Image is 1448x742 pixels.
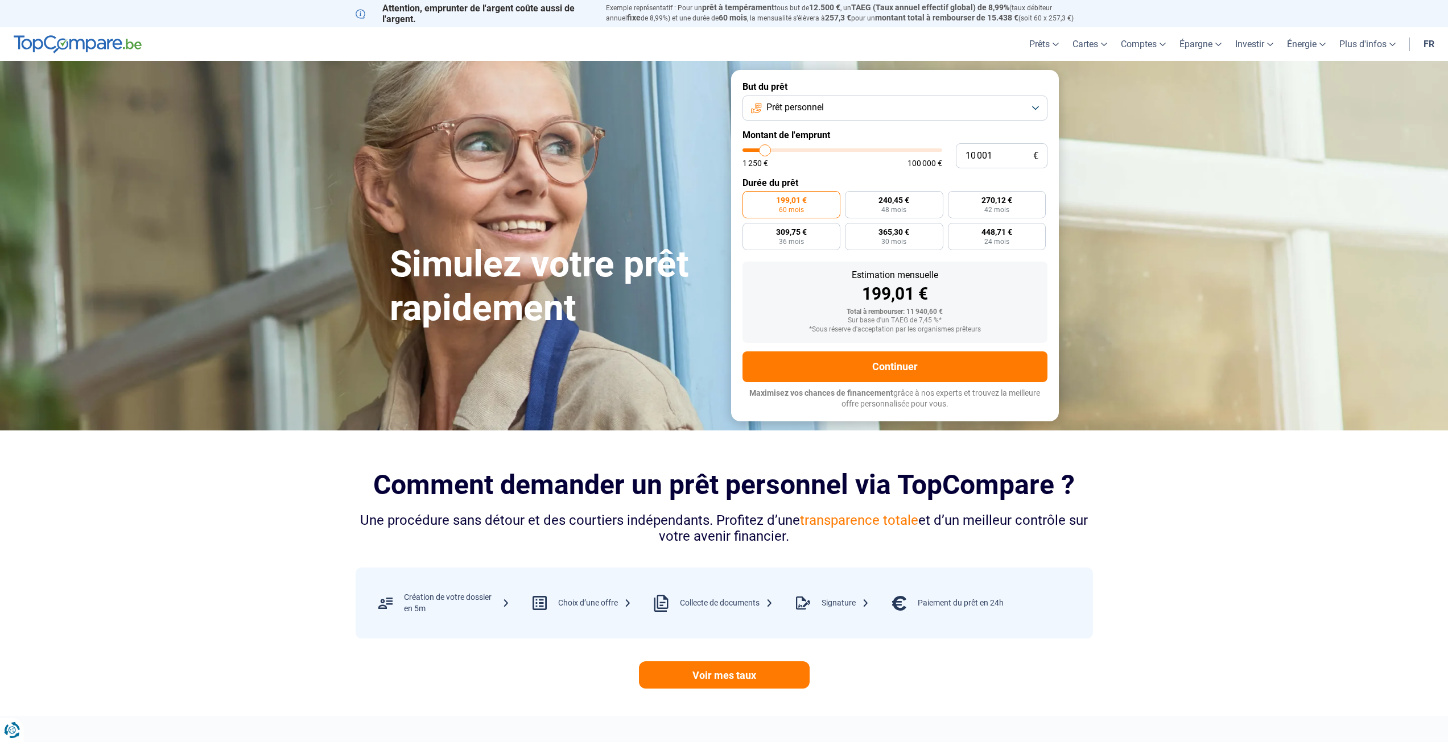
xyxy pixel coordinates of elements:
div: Choix d’une offre [558,598,632,609]
span: 100 000 € [907,159,942,167]
button: Prêt personnel [742,96,1047,121]
span: 240,45 € [878,196,909,204]
h2: Comment demander un prêt personnel via TopCompare ? [356,469,1093,500]
a: Plus d'infos [1333,27,1402,61]
span: 42 mois [984,206,1009,213]
div: Sur base d'un TAEG de 7,45 %* [752,317,1038,325]
div: Une procédure sans détour et des courtiers indépendants. Profitez d’une et d’un meilleur contrôle... [356,512,1093,545]
span: 1 250 € [742,159,768,167]
p: Attention, emprunter de l'argent coûte aussi de l'argent. [356,3,592,24]
span: 199,01 € [776,196,807,204]
div: Création de votre dossier en 5m [404,592,510,614]
span: prêt à tempérament [702,3,774,12]
span: € [1033,151,1038,161]
a: Énergie [1280,27,1333,61]
div: *Sous réserve d'acceptation par les organismes prêteurs [752,326,1038,334]
img: TopCompare [14,35,142,53]
span: 448,71 € [981,228,1012,236]
span: 36 mois [779,238,804,245]
a: Voir mes taux [639,661,810,689]
label: Durée du prêt [742,177,1047,188]
span: 60 mois [779,206,804,213]
span: 30 mois [881,238,906,245]
div: Total à rembourser: 11 940,60 € [752,308,1038,316]
button: Continuer [742,351,1047,382]
label: But du prêt [742,81,1047,92]
span: Prêt personnel [766,101,824,114]
span: 60 mois [719,13,747,22]
span: 365,30 € [878,228,909,236]
div: Collecte de documents [680,598,773,609]
span: TAEG (Taux annuel effectif global) de 8,99% [851,3,1009,12]
div: Signature [822,598,869,609]
a: Épargne [1173,27,1228,61]
div: 199,01 € [752,285,1038,302]
span: 48 mois [881,206,906,213]
div: Estimation mensuelle [752,271,1038,280]
p: Exemple représentatif : Pour un tous but de , un (taux débiteur annuel de 8,99%) et une durée de ... [606,3,1093,23]
a: Prêts [1022,27,1066,61]
span: 309,75 € [776,228,807,236]
span: 12.500 € [809,3,840,12]
span: 257,3 € [825,13,851,22]
span: 24 mois [984,238,1009,245]
a: fr [1417,27,1441,61]
a: Investir [1228,27,1280,61]
div: Paiement du prêt en 24h [918,598,1004,609]
a: Cartes [1066,27,1114,61]
span: Maximisez vos chances de financement [749,388,893,397]
span: 270,12 € [981,196,1012,204]
span: montant total à rembourser de 15.438 € [875,13,1018,22]
p: grâce à nos experts et trouvez la meilleure offre personnalisée pour vous. [742,388,1047,410]
span: transparence totale [800,512,918,528]
span: fixe [627,13,641,22]
h1: Simulez votre prêt rapidement [390,243,717,330]
a: Comptes [1114,27,1173,61]
label: Montant de l'emprunt [742,130,1047,140]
